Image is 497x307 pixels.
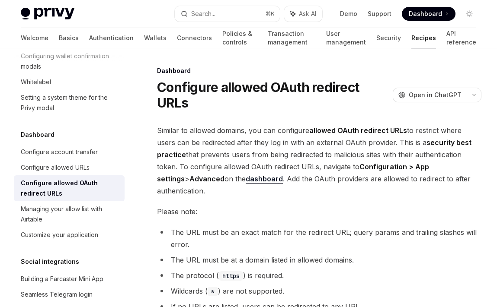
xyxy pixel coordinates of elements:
button: Search...⌘K [175,6,279,22]
a: Support [368,9,391,18]
span: Open in ChatGPT [409,91,462,99]
h5: Social integrations [21,256,79,267]
li: Wildcards ( ) are not supported. [157,285,481,297]
div: Configure account transfer [21,147,98,157]
a: Configure allowed OAuth redirect URLs [14,175,125,201]
code: https [219,271,243,281]
div: Search... [191,9,215,19]
img: light logo [21,8,74,20]
a: Building a Farcaster Mini App [14,271,125,287]
div: Configure allowed URLs [21,162,90,173]
a: Recipes [411,28,436,48]
span: Ask AI [299,9,316,18]
button: Open in ChatGPT [393,88,467,102]
a: Configure allowed URLs [14,160,125,175]
li: The URL must be at a domain listed in allowed domains. [157,254,481,266]
li: The URL must be an exact match for the redirect URL; query params and trailing slashes will error. [157,226,481,250]
a: Connectors [177,28,212,48]
span: Please note: [157,206,481,218]
h5: Dashboard [21,130,55,140]
button: Ask AI [284,6,322,22]
a: Transaction management [268,28,316,48]
span: Dashboard [409,9,442,18]
div: Seamless Telegram login [21,289,93,300]
div: Managing your allow list with Airtable [21,204,119,225]
div: Whitelabel [21,77,51,87]
a: Security [376,28,401,48]
span: ⌘ K [266,10,275,17]
strong: allowed OAuth redirect URLs [309,126,407,135]
div: Configure allowed OAuth redirect URLs [21,178,119,199]
a: Seamless Telegram login [14,287,125,302]
a: Dashboard [402,7,455,21]
div: Setting a system theme for the Privy modal [21,92,119,113]
a: Setting a system theme for the Privy modal [14,90,125,116]
h1: Configure allowed OAuth redirect URLs [157,79,389,111]
a: Configure account transfer [14,144,125,160]
a: User management [326,28,366,48]
button: Toggle dark mode [462,7,476,21]
a: Basics [59,28,79,48]
li: The protocol ( ) is required. [157,269,481,282]
a: Customize your application [14,227,125,243]
a: Demo [340,9,357,18]
a: Welcome [21,28,48,48]
a: Policies & controls [222,28,257,48]
a: API reference [446,28,476,48]
strong: Advanced [189,174,224,183]
a: Authentication [89,28,134,48]
a: dashboard [246,174,283,184]
div: Dashboard [157,66,481,75]
a: Whitelabel [14,74,125,90]
div: Building a Farcaster Mini App [21,274,103,284]
a: Managing your allow list with Airtable [14,201,125,227]
span: Similar to allowed domains, you can configure to restrict where users can be redirected after the... [157,124,481,197]
div: Customize your application [21,230,98,240]
a: Wallets [144,28,167,48]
